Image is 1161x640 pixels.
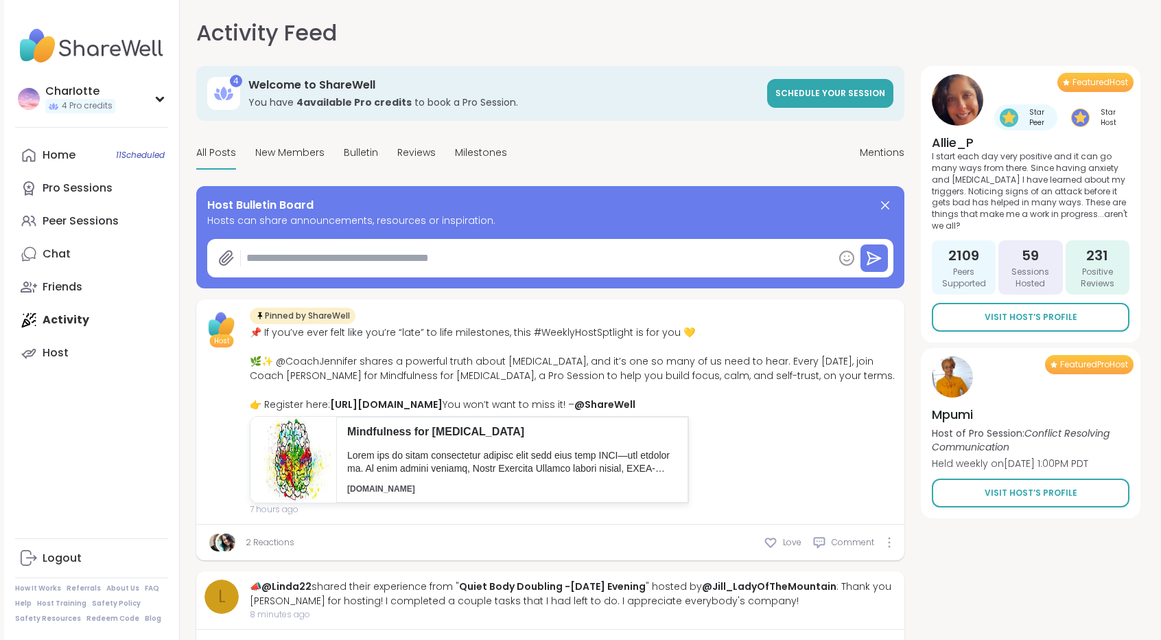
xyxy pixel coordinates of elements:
[932,74,983,126] img: Allie_P
[250,417,336,503] img: 896b18c7-d765-49cf-b3cc-516e46091b66
[43,345,69,361] div: Host
[246,536,294,549] a: 2 Reactions
[330,398,443,411] a: [URL][DOMAIN_NAME]
[15,238,168,271] a: Chat
[15,205,168,238] a: Peer Sessions
[932,134,1129,151] h4: Allie_P
[932,426,1110,454] i: Conflict Resolving Communication
[196,16,337,49] h1: Activity Feed
[248,78,759,93] h3: Welcome to ShareWell
[347,483,677,495] p: [DOMAIN_NAME]
[574,398,635,411] a: @ShareWell
[218,584,226,609] span: L
[1071,266,1124,290] span: Positive Reviews
[209,534,227,551] img: JonathanT
[15,614,81,624] a: Safety Resources
[86,614,139,624] a: Redeem Code
[948,246,979,265] span: 2109
[261,580,312,593] a: @Linda22
[932,479,1129,507] a: Visit Host’s Profile
[15,22,168,70] img: ShareWell Nav Logo
[62,100,113,112] span: 4 Pro credits
[204,308,239,342] img: ShareWell
[783,536,801,549] span: Love
[932,426,1129,454] p: Host of Pro Session:
[92,599,141,608] a: Safety Policy
[1092,107,1124,128] span: Star Host
[207,197,314,214] span: Host Bulletin Board
[397,146,436,160] span: Reviews
[932,151,1129,232] p: I start each day very positive and it can go many ways from there. Since having anxiety and [MEDI...
[145,584,159,593] a: FAQ
[1072,77,1128,88] span: Featured Host
[1086,246,1108,265] span: 231
[250,580,896,608] div: 📣 shared their experience from " " hosted by : Thank you [PERSON_NAME] for hosting! I completed a...
[43,214,119,229] div: Peer Sessions
[1071,108,1090,127] img: Star Host
[45,84,115,99] div: CharIotte
[255,146,325,160] span: New Members
[1004,266,1057,290] span: Sessions Hosted
[832,536,874,549] span: Comment
[455,146,507,160] span: Milestones
[860,146,904,160] span: Mentions
[250,308,355,324] div: Pinned by ShareWell
[15,336,168,369] a: Host
[207,214,893,228] span: Hosts can share announcements, resources or inspiration.
[1022,246,1039,265] span: 59
[196,146,236,160] span: All Posts
[932,303,1129,332] a: Visit Host’s Profile
[702,580,836,593] a: @Jill_LadyOfTheMountain
[985,311,1077,323] span: Visit Host’s Profile
[767,79,893,108] a: Schedule your session
[775,87,885,99] span: Schedule your session
[218,534,235,551] img: Sha777
[43,148,75,163] div: Home
[230,75,242,87] div: 4
[1000,108,1018,127] img: Star Peer
[214,336,230,346] span: Host
[937,266,990,290] span: Peers Supported
[248,95,759,109] h3: You have to book a Pro Session.
[15,542,168,575] a: Logout
[15,271,168,304] a: Friends
[43,279,82,295] div: Friends
[204,580,239,614] a: L
[1060,359,1128,370] span: Featured Pro Host
[932,457,1129,470] p: Held weekly on [DATE] 1:00PM PDT
[459,580,646,593] a: Quiet Body Doubling -[DATE] Evening
[985,487,1077,499] span: Visit Host’s Profile
[15,172,168,205] a: Pro Sessions
[932,406,1129,423] h4: Mpumi
[347,449,677,476] p: Lorem ips do sitam consectetur adipisc elit sedd eius temp INCI—utl etdolor ma. Al enim admini ve...
[116,150,165,161] span: 11 Scheduled
[296,95,412,109] b: 4 available Pro credit s
[250,503,896,516] span: 7 hours ago
[15,584,61,593] a: How It Works
[43,247,71,262] div: Chat
[250,416,689,503] a: Mindfulness for [MEDICAL_DATA]Lorem ips do sitam consectetur adipisc elit sedd eius temp INCI—utl...
[1021,107,1052,128] span: Star Peer
[250,608,896,621] span: 8 minutes ago
[37,599,86,608] a: Host Training
[106,584,139,593] a: About Us
[67,584,101,593] a: Referrals
[18,88,40,110] img: CharIotte
[347,424,677,439] p: Mindfulness for [MEDICAL_DATA]
[15,599,32,608] a: Help
[344,146,378,160] span: Bulletin
[15,139,168,172] a: Home11Scheduled
[250,325,896,412] div: 📌 If you’ve ever felt like you’re “late” to life milestones, this #WeeklyHostSptlight is for you ...
[932,356,973,398] img: Mpumi
[145,614,161,624] a: Blog
[43,181,113,196] div: Pro Sessions
[43,551,82,566] div: Logout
